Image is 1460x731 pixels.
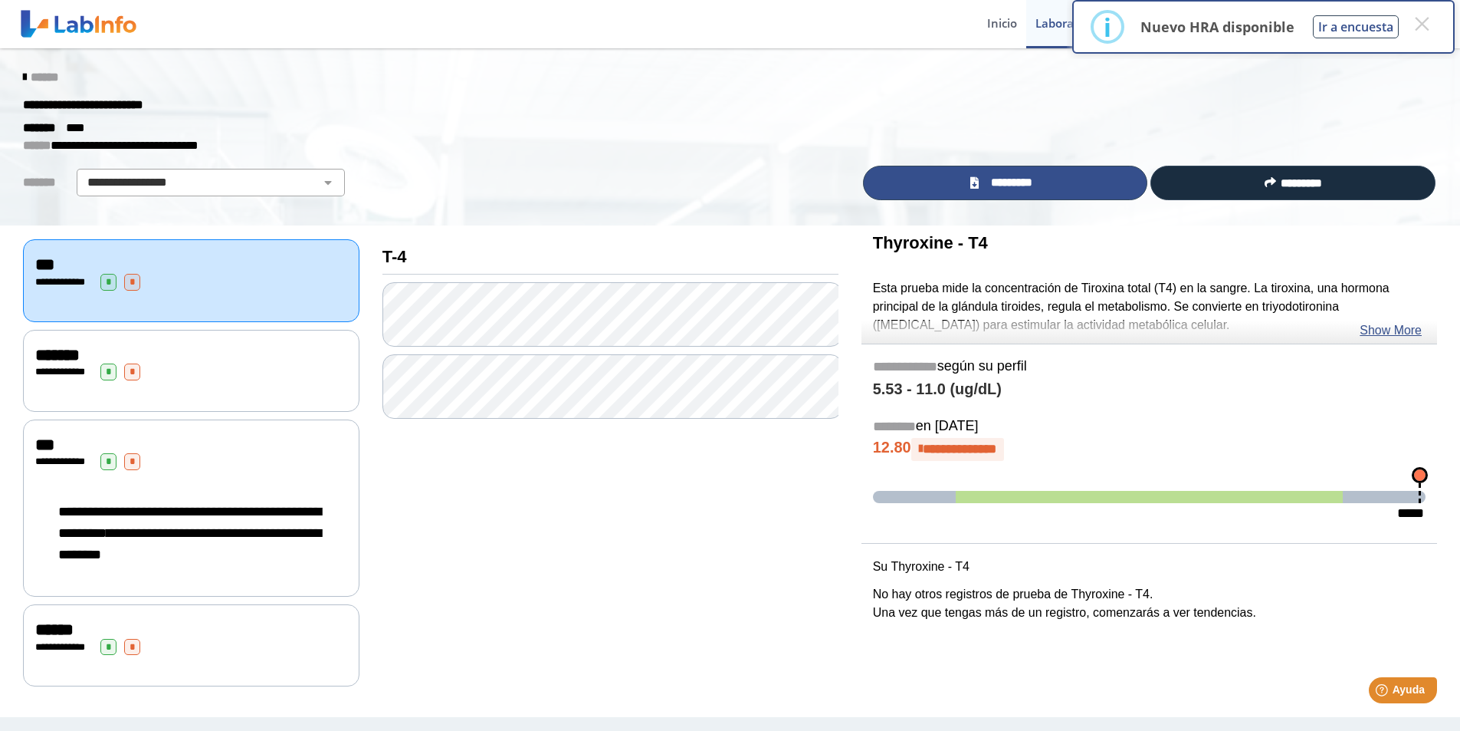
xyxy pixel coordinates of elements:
[873,358,1426,376] h5: según su perfil
[1408,10,1435,38] button: Close this dialog
[873,585,1426,622] p: No hay otros registros de prueba de Thyroxine - T4. Una vez que tengas más de un registro, comenz...
[1324,671,1443,714] iframe: Help widget launcher
[873,279,1426,334] p: Esta prueba mide la concentración de Tiroxina total (T4) en la sangre. La tiroxina, una hormona p...
[382,247,407,266] b: T-4
[1104,13,1111,41] div: i
[873,380,1426,399] h4: 5.53 - 11.0 (ug/dL)
[873,438,1426,461] h4: 12.80
[873,418,1426,436] h5: en [DATE]
[1360,321,1422,340] a: Show More
[873,233,988,252] b: Thyroxine - T4
[1140,18,1294,36] p: Nuevo HRA disponible
[1313,15,1399,38] button: Ir a encuesta
[873,558,1426,576] p: Su Thyroxine - T4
